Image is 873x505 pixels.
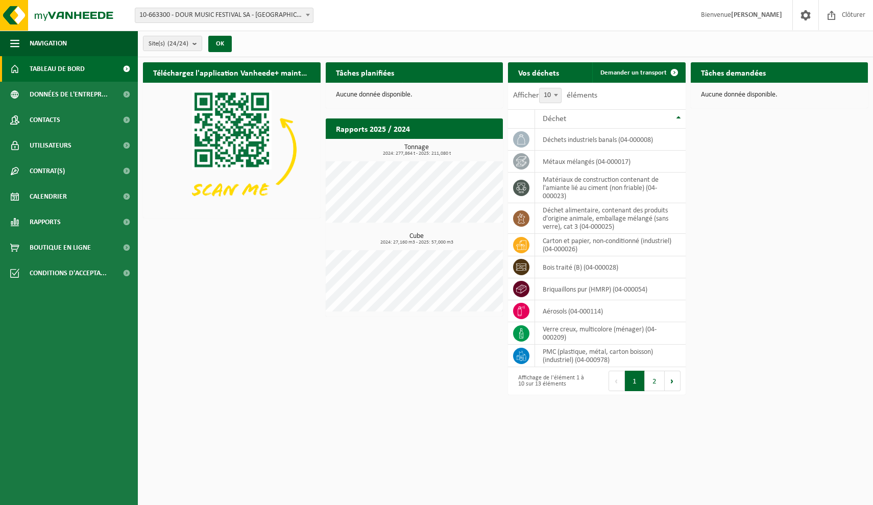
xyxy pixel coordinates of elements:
td: verre creux, multicolore (ménager) (04-000209) [535,322,686,345]
td: déchets industriels banals (04-000008) [535,129,686,151]
span: 2024: 277,864 t - 2025: 211,080 t [331,151,503,156]
span: 2024: 27,160 m3 - 2025: 57,000 m3 [331,240,503,245]
span: Navigation [30,31,67,56]
td: matériaux de construction contenant de l'amiante lié au ciment (non friable) (04-000023) [535,173,686,203]
button: Site(s)(24/24) [143,36,202,51]
a: Consulter les rapports [414,138,502,159]
h2: Rapports 2025 / 2024 [326,118,420,138]
span: 10 [540,88,561,103]
h2: Tâches demandées [691,62,776,82]
label: Afficher éléments [513,91,597,100]
button: Previous [609,371,625,391]
img: Download de VHEPlus App [143,83,321,216]
span: Calendrier [30,184,67,209]
h2: Téléchargez l'application Vanheede+ maintenant! [143,62,321,82]
span: 10-663300 - DOUR MUSIC FESTIVAL SA - DOUR [135,8,313,22]
td: déchet alimentaire, contenant des produits d'origine animale, emballage mélangé (sans verre), cat... [535,203,686,234]
td: métaux mélangés (04-000017) [535,151,686,173]
button: 1 [625,371,645,391]
span: Site(s) [149,36,188,52]
h2: Tâches planifiées [326,62,404,82]
span: Données de l'entrepr... [30,82,108,107]
span: 10 [539,88,562,103]
span: 10-663300 - DOUR MUSIC FESTIVAL SA - DOUR [135,8,313,23]
td: PMC (plastique, métal, carton boisson) (industriel) (04-000978) [535,345,686,367]
span: Contacts [30,107,60,133]
td: carton et papier, non-conditionné (industriel) (04-000026) [535,234,686,256]
p: Aucune donnée disponible. [701,91,858,99]
span: Rapports [30,209,61,235]
span: Tableau de bord [30,56,85,82]
span: Contrat(s) [30,158,65,184]
span: Boutique en ligne [30,235,91,260]
td: aérosols (04-000114) [535,300,686,322]
span: Conditions d'accepta... [30,260,107,286]
h2: Vos déchets [508,62,569,82]
count: (24/24) [167,40,188,47]
button: 2 [645,371,665,391]
span: Utilisateurs [30,133,71,158]
div: Affichage de l'élément 1 à 10 sur 13 éléments [513,370,592,392]
h3: Cube [331,233,503,245]
td: briquaillons pur (HMRP) (04-000054) [535,278,686,300]
h3: Tonnage [331,144,503,156]
a: Demander un transport [592,62,685,83]
td: bois traité (B) (04-000028) [535,256,686,278]
button: Next [665,371,681,391]
span: Demander un transport [600,69,667,76]
p: Aucune donnée disponible. [336,91,493,99]
button: OK [208,36,232,52]
span: Déchet [543,115,566,123]
strong: [PERSON_NAME] [731,11,782,19]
